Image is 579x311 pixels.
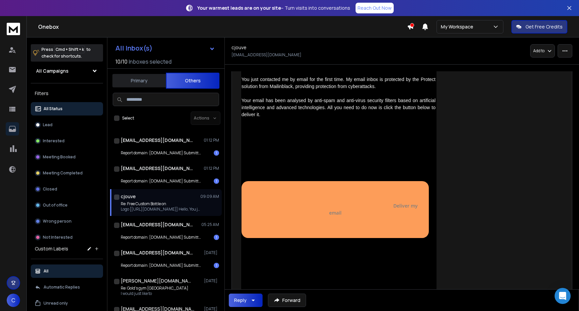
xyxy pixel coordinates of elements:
[197,5,281,11] strong: Your warmest leads are on your site
[204,278,219,284] p: [DATE]
[43,122,53,128] p: Lead
[31,264,103,278] button: All
[121,221,194,228] h1: [EMAIL_ADDRESS][DOMAIN_NAME]
[7,23,20,35] img: logo
[121,165,194,172] h1: [EMAIL_ADDRESS][DOMAIN_NAME]
[229,294,263,307] button: Reply
[166,73,219,89] button: Others
[112,73,166,88] button: Primary
[43,154,76,160] p: Meeting Booked
[31,166,103,180] button: Meeting Completed
[43,203,68,208] p: Out of office
[38,23,407,31] h1: Onebox
[121,201,201,207] p: Re: Free Custom Bottle on
[441,23,476,30] p: My Workspace
[122,115,134,121] label: Select
[31,182,103,196] button: Closed
[31,118,103,132] button: Lead
[31,281,103,294] button: Automatic Replies
[31,89,103,98] h3: Filters
[43,106,63,111] p: All Status
[35,245,68,252] h3: Custom Labels
[121,291,188,296] p: I would just like to
[43,186,57,192] p: Closed
[204,138,219,143] p: 01:12 PM
[7,294,20,307] button: C
[121,286,188,291] p: Re: Gold’s gym [GEOGRAPHIC_DATA]
[533,48,545,54] p: Add to
[121,235,201,240] p: Report domain: [DOMAIN_NAME] Submitter: [DOMAIN_NAME]
[121,150,201,156] p: Report domain: [DOMAIN_NAME] Submitter: [DOMAIN_NAME]
[31,231,103,244] button: Not Interested
[204,250,219,255] p: [DATE]
[214,178,219,184] div: 1
[511,20,567,33] button: Get Free Credits
[31,297,103,310] button: Unread only
[231,52,301,58] p: [EMAIL_ADDRESS][DOMAIN_NAME]
[31,150,103,164] button: Meeting Booked
[214,235,219,240] div: 1
[43,285,80,290] p: Automatic Replies
[121,263,201,268] p: Report domain: [DOMAIN_NAME] Submitter: [DOMAIN_NAME]
[31,199,103,212] button: Out of office
[121,137,194,144] h1: [EMAIL_ADDRESS][DOMAIN_NAME]
[121,193,136,200] h1: cjouve
[115,58,127,66] span: 10 / 10
[555,288,571,304] div: Open Intercom Messenger
[31,102,103,115] button: All Status
[204,166,219,171] p: 01:12 PM
[525,23,563,30] p: Get Free Credits
[121,178,201,184] p: Report domain: [DOMAIN_NAME] Submitter: [DOMAIN_NAME]
[234,297,247,304] div: Reply
[231,44,247,51] h1: cjouve
[268,294,306,307] button: Forward
[214,150,219,156] div: 1
[36,68,69,74] h1: All Campaigns
[214,263,219,268] div: 1
[43,301,68,306] p: Unread only
[43,170,83,176] p: Meeting Completed
[129,58,172,66] h3: Inboxes selected
[43,138,65,144] p: Interested
[31,134,103,148] button: Interested
[43,268,49,274] p: All
[356,3,394,13] a: Reach Out Now
[201,222,219,227] p: 05:25 AM
[121,249,194,256] h1: [EMAIL_ADDRESS][DOMAIN_NAME]
[358,5,392,11] p: Reach Out Now
[41,46,91,60] p: Press to check for shortcuts.
[43,235,73,240] p: Not Interested
[115,45,153,52] h1: All Inbox(s)
[110,42,220,55] button: All Inbox(s)
[31,215,103,228] button: Wrong person
[31,64,103,78] button: All Campaigns
[197,5,350,11] p: – Turn visits into conversations
[55,46,85,53] span: Cmd + Shift + k
[200,194,219,199] p: 09:09 AM
[121,278,194,284] h1: [PERSON_NAME][DOMAIN_NAME]
[43,219,72,224] p: Wrong person
[121,207,201,212] p: Logo [[URL][DOMAIN_NAME]] Hello, You just contacted me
